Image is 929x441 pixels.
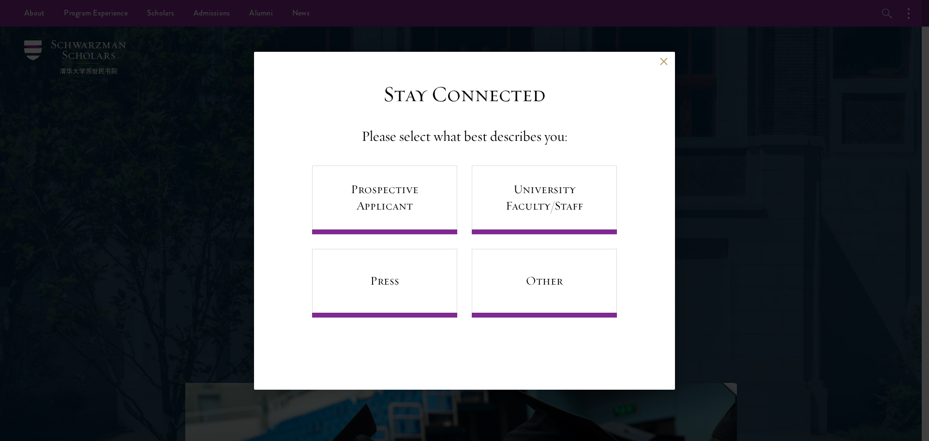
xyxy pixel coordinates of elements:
[312,166,457,234] a: Prospective Applicant
[361,127,568,146] h4: Please select what best describes you:
[472,166,617,234] a: University Faculty/Staff
[472,249,617,318] a: Other
[383,81,546,108] h3: Stay Connected
[312,249,457,318] a: Press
